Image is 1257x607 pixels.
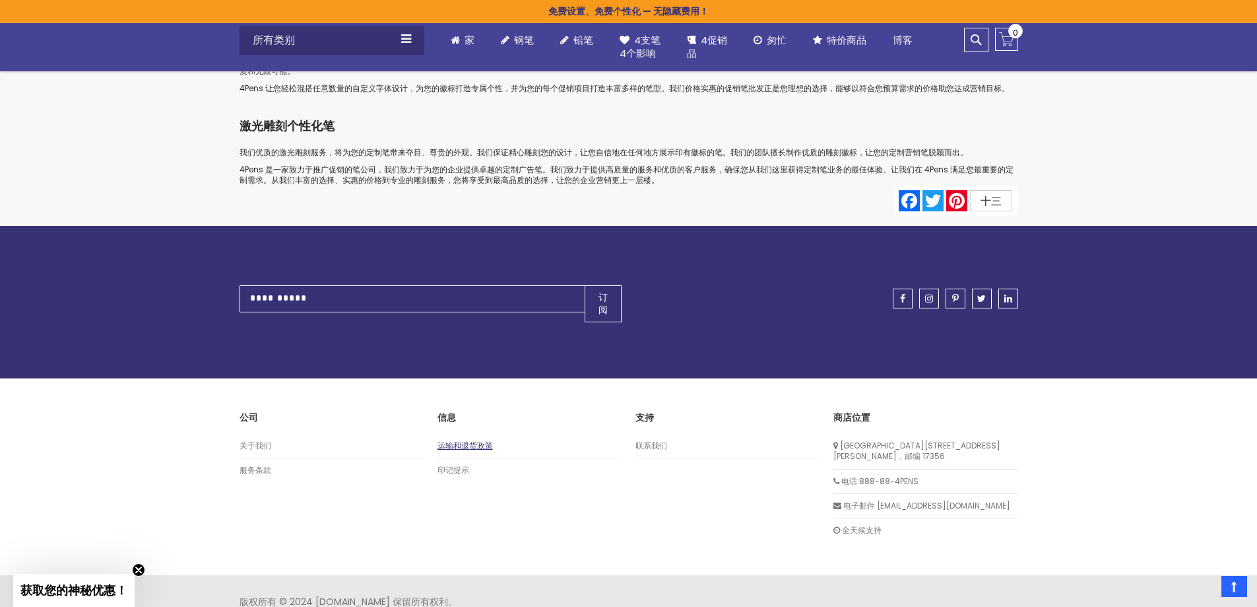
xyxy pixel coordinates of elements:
[437,465,622,476] a: 印记提示
[437,441,622,451] a: 运输和退货政策
[573,33,593,47] font: 铅笔
[437,26,488,55] a: 家
[1221,576,1247,597] a: 顶部
[20,584,127,597] font: 获取您的神秘优惠！
[1013,26,1018,39] font: 0
[893,33,913,47] font: 博客
[701,33,727,47] font: 4促销
[635,440,667,451] font: 联系我们
[240,465,424,476] a: 服务条款
[585,285,622,322] button: 订阅
[514,33,534,47] font: 钢笔
[635,411,654,423] font: 支持
[437,411,456,423] font: 信息
[687,46,697,60] font: 品
[132,563,145,577] button: 关闭预告片
[877,500,1010,511] font: [EMAIL_ADDRESS][DOMAIN_NAME]
[240,147,968,158] font: 我们优质的激光雕刻服务，将为您的定制笔带来夺目、尊贵的外观。我们保证精心雕刻您的设计，让您自信地在任何地方展示印有徽标的笔。我们的团队擅长制作优质的雕刻徽标，让您的定制营销笔脱颖而出。
[842,524,882,536] font: 全天候支持
[598,291,608,316] font: 订阅
[833,411,870,423] font: 商店位置
[13,574,135,607] div: 获取您的神秘优惠！关闭预告片
[437,464,469,476] font: 印记提示
[800,26,880,55] a: 特价商品
[488,26,547,55] a: 钢笔
[635,441,820,451] a: 联系我们
[240,440,271,451] font: 关于我们
[921,190,945,211] a: 叽叽喳喳
[897,190,921,211] a: Facebook
[437,440,493,451] font: 运输和退货政策
[548,5,709,18] font: 免费设置、免费个性化 — 无隐藏费用！
[240,83,1010,94] font: 4Pens 让您轻松混搭任意数量的自定义字体设计，为您的徽标打造专属个性，并为您的每个促销项目打造丰富多样的笔型。我们价格实惠的促销笔批发正是您理想的选择，能够以符合您预算需求的价格助您达成营销目标。
[945,190,1014,211] a: Pinterest十三
[841,476,919,487] font: 电话:888-88-4PENS
[833,440,1000,462] font: [GEOGRAPHIC_DATA][STREET_ADDRESS][PERSON_NAME]，邮编 17356
[240,464,271,476] font: 服务条款
[547,26,606,55] a: 铅笔
[240,118,335,134] font: 激光雕刻个性化笔
[620,46,656,60] font: 4个影响
[606,26,674,69] a: 4支笔4个影响
[995,28,1018,51] a: 0
[465,33,474,47] font: 家
[674,26,740,69] a: 4促销品
[843,500,877,511] font: 电子邮件:
[240,411,258,423] font: 公司
[253,32,295,48] font: 所有类别
[634,33,661,47] font: 4支笔
[240,441,424,451] a: 关于我们
[981,196,1002,207] font: 十三
[740,26,800,55] a: 匆忙
[767,33,787,47] font: 匆忙
[240,164,1014,186] font: 4Pens 是一家致力于推广促销的笔公司，我们致力于为您的企业提供卓越的定制广告笔。我们致力于提供高质量的服务和优质的客户服务，确保您从我们这里获得定制笔业务的最佳体验。让我们在 4Pens 满...
[880,26,926,55] a: 博客
[827,33,866,47] font: 特价商品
